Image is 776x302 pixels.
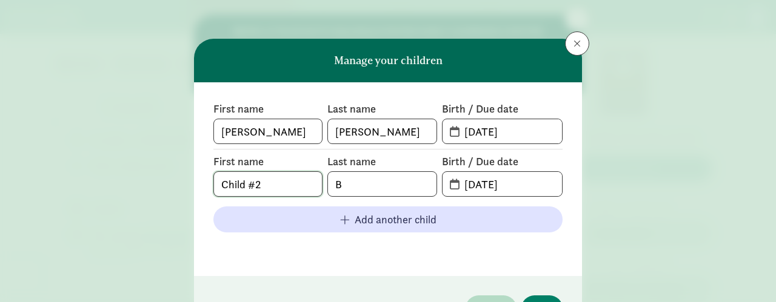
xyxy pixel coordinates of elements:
[457,172,562,196] input: MM-DD-YYYY
[442,102,563,116] label: Birth / Due date
[457,119,562,143] input: MM-DD-YYYY
[442,154,563,169] label: Birth / Due date
[213,102,323,116] label: First name
[327,154,436,169] label: Last name
[213,206,563,232] button: Add another child
[213,154,323,169] label: First name
[327,102,436,116] label: Last name
[355,211,436,228] span: Add another child
[334,54,443,67] h6: Manage your children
